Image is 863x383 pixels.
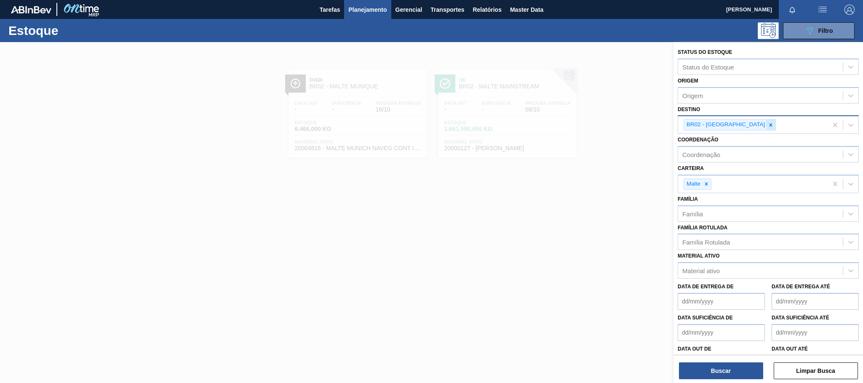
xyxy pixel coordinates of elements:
[818,5,828,15] img: userActions
[818,27,833,34] span: Filtro
[678,165,704,171] label: Carteira
[473,5,501,15] span: Relatórios
[682,92,703,99] div: Origem
[758,22,779,39] div: Pogramando: nenhum usuário selecionado
[783,22,855,39] button: Filtro
[430,5,464,15] span: Transportes
[682,267,720,274] div: Material ativo
[678,253,720,259] label: Material ativo
[8,26,136,35] h1: Estoque
[678,346,711,352] label: Data out de
[779,4,806,16] button: Notificações
[678,196,698,202] label: Família
[678,284,734,290] label: Data de Entrega de
[684,179,702,189] div: Malte
[772,284,830,290] label: Data de Entrega até
[678,324,765,341] input: dd/mm/yyyy
[682,239,730,246] div: Família Rotulada
[684,120,766,130] div: BR02 - [GEOGRAPHIC_DATA]
[772,346,808,352] label: Data out até
[772,315,829,321] label: Data suficiência até
[682,210,703,217] div: Família
[11,6,51,13] img: TNhmsLtSVTkK8tSr43FrP2fwEKptu5GPRR3wAAAABJRU5ErkJggg==
[678,225,727,231] label: Família Rotulada
[772,324,859,341] input: dd/mm/yyyy
[678,293,765,310] input: dd/mm/yyyy
[844,5,855,15] img: Logout
[395,5,422,15] span: Gerencial
[678,78,698,84] label: Origem
[348,5,387,15] span: Planejamento
[682,151,720,158] div: Coordenação
[678,137,719,143] label: Coordenação
[678,315,733,321] label: Data suficiência de
[320,5,340,15] span: Tarefas
[682,63,734,70] div: Status do Estoque
[510,5,543,15] span: Master Data
[678,106,700,112] label: Destino
[678,49,732,55] label: Status do Estoque
[772,293,859,310] input: dd/mm/yyyy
